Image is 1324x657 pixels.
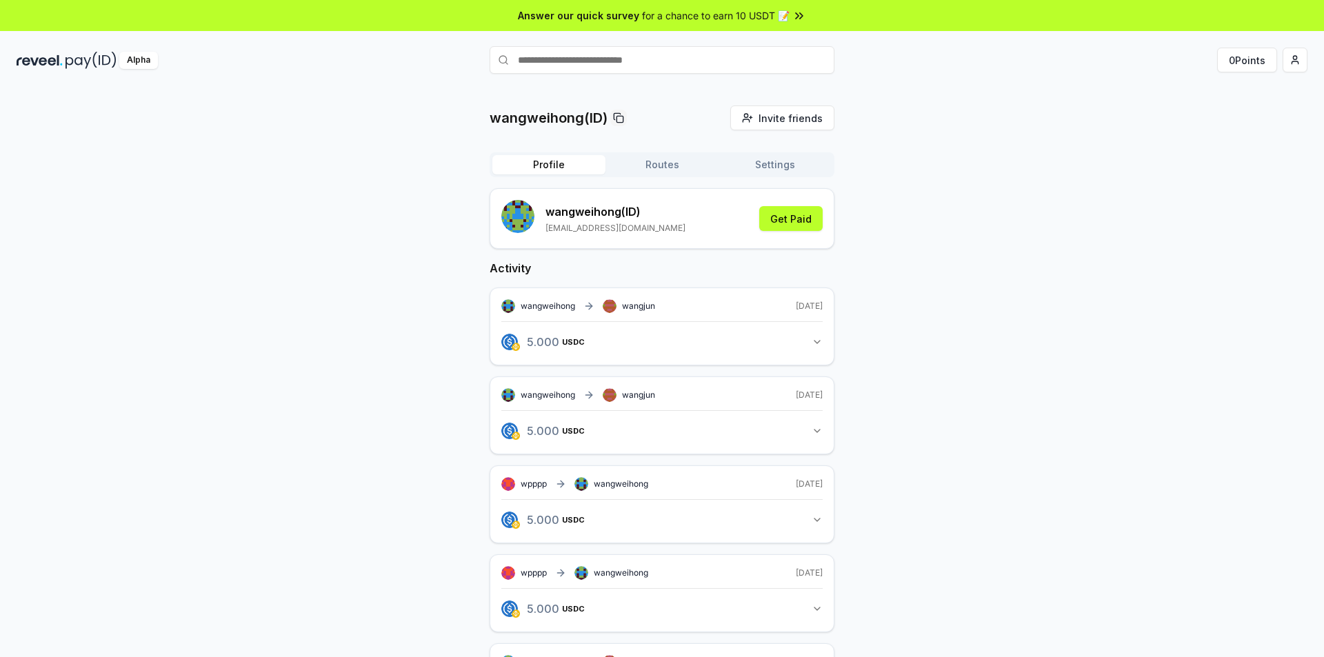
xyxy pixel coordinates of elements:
span: wangweihong [521,301,575,312]
span: USDC [562,427,585,435]
span: Answer our quick survey [518,8,639,23]
img: logo.png [501,600,518,617]
button: 5.000USDC [501,597,823,620]
img: logo.png [512,520,520,529]
span: wangjun [622,390,655,401]
img: logo.png [512,343,520,351]
span: USDC [562,605,585,613]
div: Alpha [119,52,158,69]
button: Get Paid [759,206,823,231]
span: [DATE] [796,390,823,401]
span: wangjun [622,301,655,312]
span: [DATE] [796,301,823,312]
img: logo.png [512,432,520,440]
span: USDC [562,338,585,346]
img: logo.png [501,423,518,439]
span: wangweihong [594,478,648,489]
p: wangweihong (ID) [545,203,685,220]
span: wangweihong [594,567,648,578]
span: Invite friends [759,111,823,125]
span: [DATE] [796,478,823,489]
span: wangweihong [521,390,575,401]
img: logo.png [501,512,518,528]
span: USDC [562,516,585,524]
h2: Activity [490,260,834,276]
img: pay_id [66,52,117,69]
button: Routes [605,155,719,174]
button: Profile [492,155,605,174]
span: wpppp [521,478,547,489]
button: 0Points [1217,48,1277,72]
img: logo.png [512,609,520,618]
p: [EMAIL_ADDRESS][DOMAIN_NAME] [545,223,685,234]
button: 5.000USDC [501,508,823,532]
button: 5.000USDC [501,330,823,354]
img: reveel_dark [17,52,63,69]
span: [DATE] [796,567,823,578]
button: 5.000USDC [501,419,823,443]
button: Settings [719,155,832,174]
p: wangweihong(ID) [490,108,608,128]
span: for a chance to earn 10 USDT 📝 [642,8,790,23]
button: Invite friends [730,105,834,130]
span: wpppp [521,567,547,578]
img: logo.png [501,334,518,350]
